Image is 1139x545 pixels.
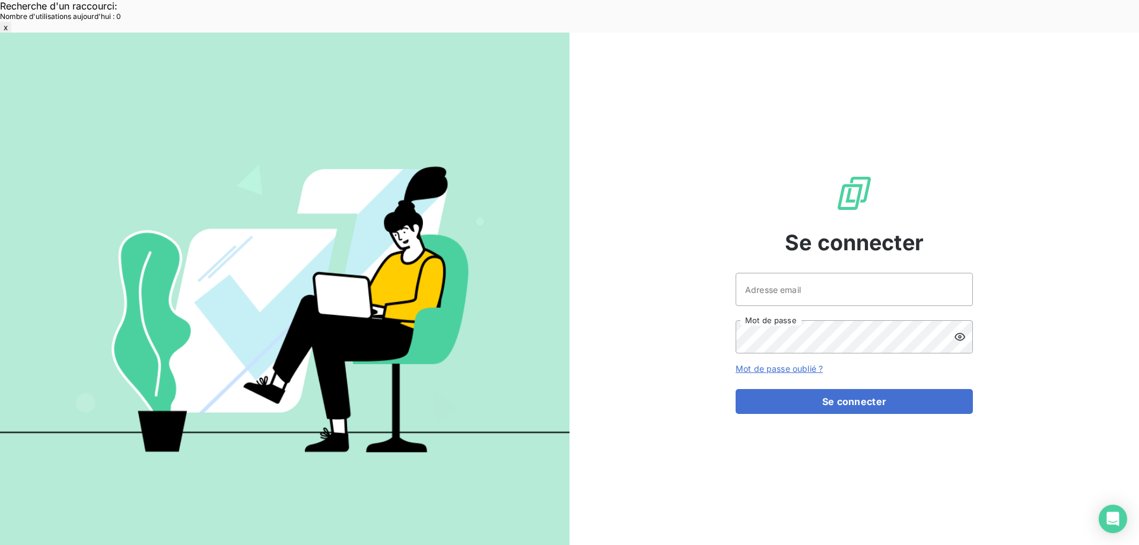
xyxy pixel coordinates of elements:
span: Se connecter [785,227,924,259]
a: Mot de passe oublié ? [736,364,823,374]
img: Logo LeanPay [835,174,873,212]
button: Se connecter [736,389,973,414]
div: Open Intercom Messenger [1099,505,1127,533]
input: placeholder [736,273,973,306]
